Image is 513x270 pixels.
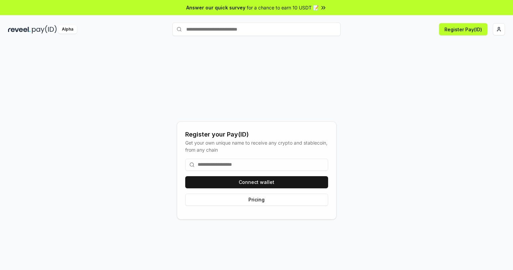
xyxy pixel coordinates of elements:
span: Answer our quick survey [186,4,245,11]
div: Get your own unique name to receive any crypto and stablecoin, from any chain [185,139,328,153]
img: reveel_dark [8,25,31,34]
div: Alpha [58,25,77,34]
div: Register your Pay(ID) [185,130,328,139]
span: for a chance to earn 10 USDT 📝 [247,4,319,11]
button: Register Pay(ID) [439,23,487,35]
button: Connect wallet [185,176,328,188]
img: pay_id [32,25,57,34]
button: Pricing [185,194,328,206]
